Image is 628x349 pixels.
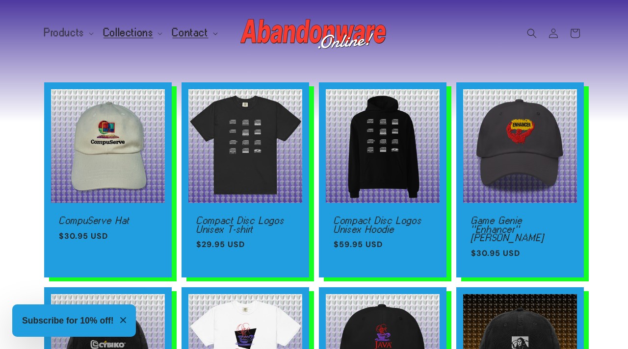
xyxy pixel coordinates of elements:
summary: Search [521,23,543,44]
span: Products [44,28,84,37]
summary: Contact [166,23,221,43]
span: Collections [104,28,154,37]
a: Abandonware [237,10,392,56]
span: Contact [172,28,208,37]
a: Compact Disc Logos Unisex T-shirt [196,216,294,233]
summary: Products [38,23,98,43]
a: Compact Disc Logos Unisex Hoodie [334,216,432,233]
summary: Collections [98,23,167,43]
img: Abandonware [240,14,388,53]
a: CompuServe Hat [59,216,157,225]
a: Game Genie "Enhancer" [PERSON_NAME] [471,216,569,242]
